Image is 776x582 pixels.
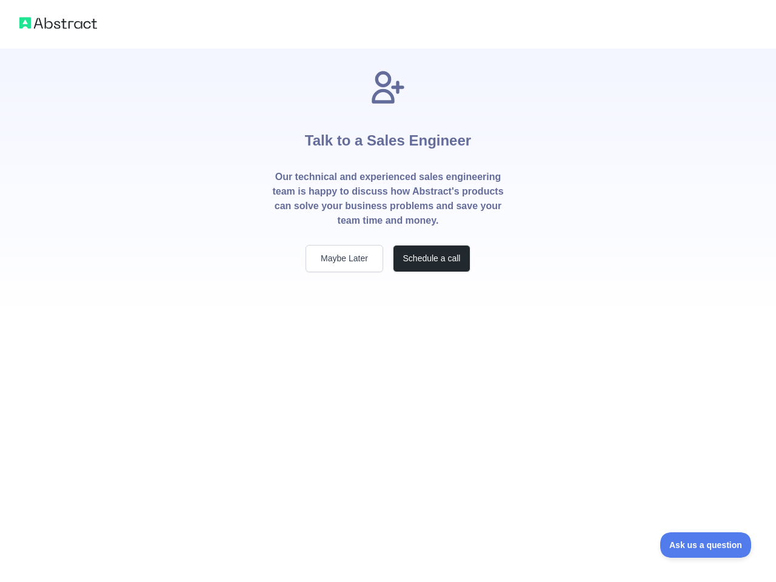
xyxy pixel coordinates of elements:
[306,245,383,272] button: Maybe Later
[305,107,471,170] h1: Talk to a Sales Engineer
[660,532,752,558] iframe: Toggle Customer Support
[393,245,470,272] button: Schedule a call
[19,15,97,32] img: Abstract logo
[272,170,504,228] p: Our technical and experienced sales engineering team is happy to discuss how Abstract's products ...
